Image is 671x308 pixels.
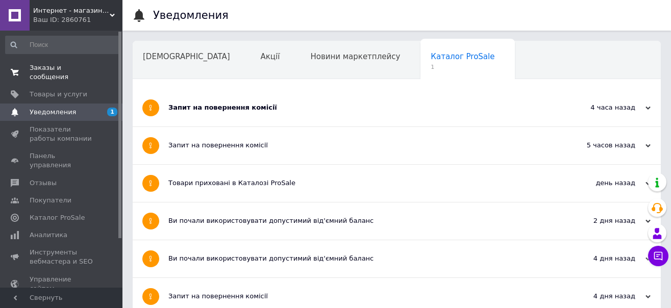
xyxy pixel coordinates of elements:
span: Новини маркетплейсу [310,52,400,61]
span: Аналитика [30,230,67,240]
span: 1 [431,63,494,71]
div: Товари приховані в Каталозі ProSale [168,178,549,188]
span: Отзывы [30,178,57,188]
div: Ваш ID: 2860761 [33,15,122,24]
h1: Уведомления [153,9,229,21]
span: [DEMOGRAPHIC_DATA] [143,52,230,61]
span: Панель управления [30,151,94,170]
div: 5 часов назад [549,141,651,150]
span: Покупатели [30,196,71,205]
div: Ви почали використовувати допустимий від'ємний баланс [168,254,549,263]
span: Товары и услуги [30,90,87,99]
button: Чат с покупателем [648,246,668,266]
div: 4 часа назад [549,103,651,112]
div: 4 дня назад [549,254,651,263]
div: день назад [549,178,651,188]
div: 2 дня назад [549,216,651,225]
span: 1 [107,108,117,116]
div: Запит на повернення комісії [168,103,549,112]
div: Ви почали використовувати допустимий від'ємний баланс [168,216,549,225]
span: Управление сайтом [30,275,94,293]
span: Заказы и сообщения [30,63,94,82]
input: Поиск [5,36,120,54]
span: Уведомления [30,108,76,117]
div: Запит на повернення комісії [168,292,549,301]
div: 4 дня назад [549,292,651,301]
span: Показатели работы компании [30,125,94,143]
span: Каталог ProSale [431,52,494,61]
span: Инструменты вебмастера и SEO [30,248,94,266]
div: Запит на повернення комісії [168,141,549,150]
span: Каталог ProSale [30,213,85,222]
span: Интернет - магазин "WagonShop" [33,6,110,15]
span: Акції [261,52,280,61]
